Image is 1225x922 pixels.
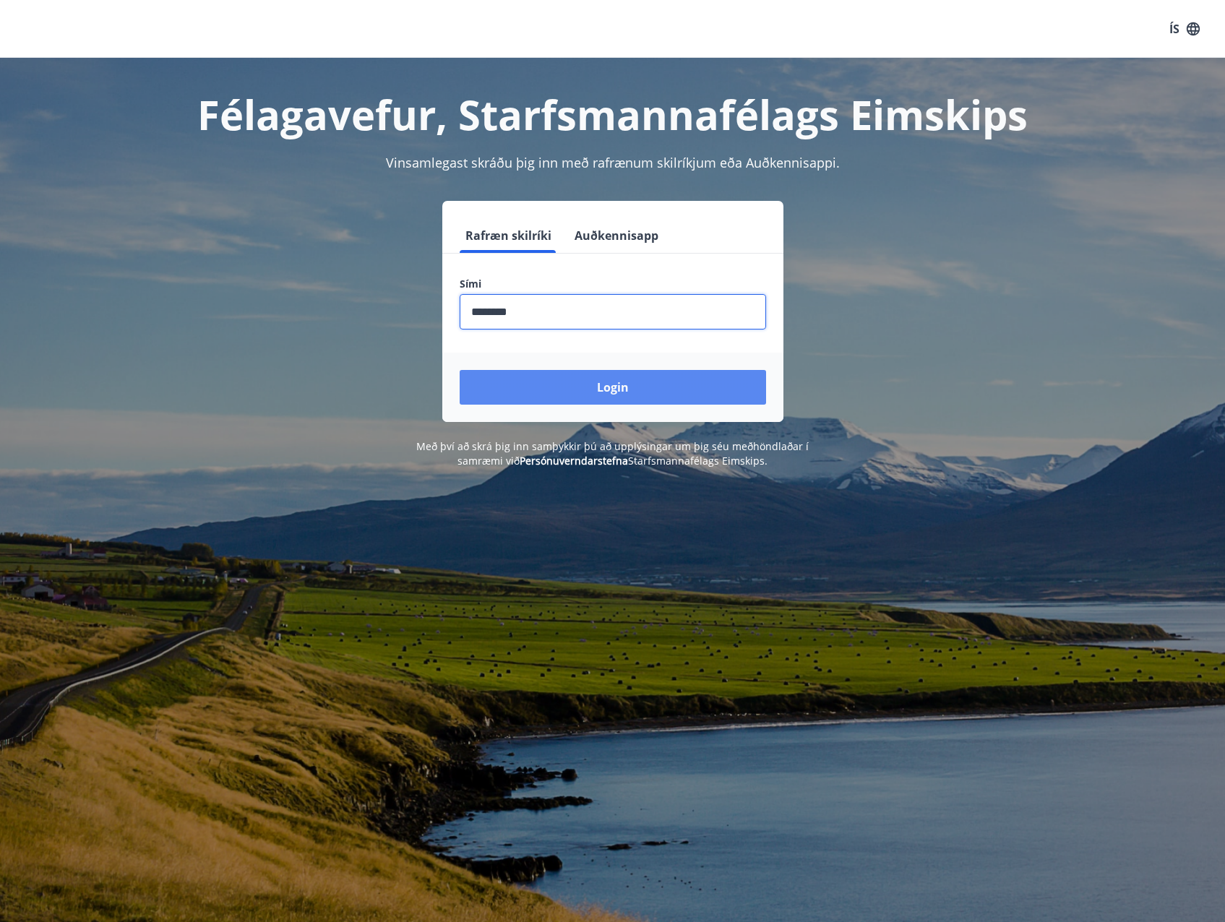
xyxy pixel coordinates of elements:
button: Rafræn skilríki [460,218,557,253]
button: Auðkennisapp [569,218,664,253]
button: Login [460,370,766,405]
a: Persónuverndarstefna [520,454,628,468]
span: Vinsamlegast skráðu þig inn með rafrænum skilríkjum eða Auðkennisappi. [386,154,840,171]
label: Sími [460,277,766,291]
span: Með því að skrá þig inn samþykkir þú að upplýsingar um þig séu meðhöndlaðar í samræmi við Starfsm... [416,439,809,468]
button: ÍS [1161,16,1208,42]
h1: Félagavefur, Starfsmannafélags Eimskips [110,87,1116,142]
